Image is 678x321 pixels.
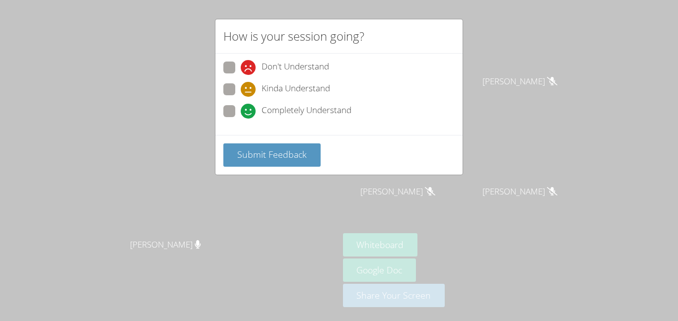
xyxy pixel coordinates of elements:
span: Don't Understand [262,60,329,75]
span: Submit Feedback [237,148,307,160]
span: Kinda Understand [262,82,330,97]
button: Submit Feedback [223,143,321,167]
h2: How is your session going? [223,27,364,45]
span: Completely Understand [262,104,351,119]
